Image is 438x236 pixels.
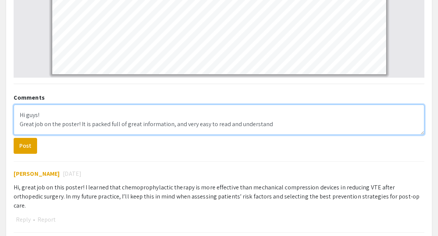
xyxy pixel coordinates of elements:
[14,215,424,225] div: •
[35,215,58,225] button: Report
[14,170,60,178] span: [PERSON_NAME]
[14,138,37,154] button: Post
[89,8,134,12] a: https://www.lovenox.com/enoxaparin-sodium
[14,94,424,101] h2: Comments
[63,169,81,178] span: [DATE]
[6,202,32,230] iframe: Chat
[14,183,424,210] div: Hi, great job on this poster! I learned that chemoprophylactic therapy is more effective than mec...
